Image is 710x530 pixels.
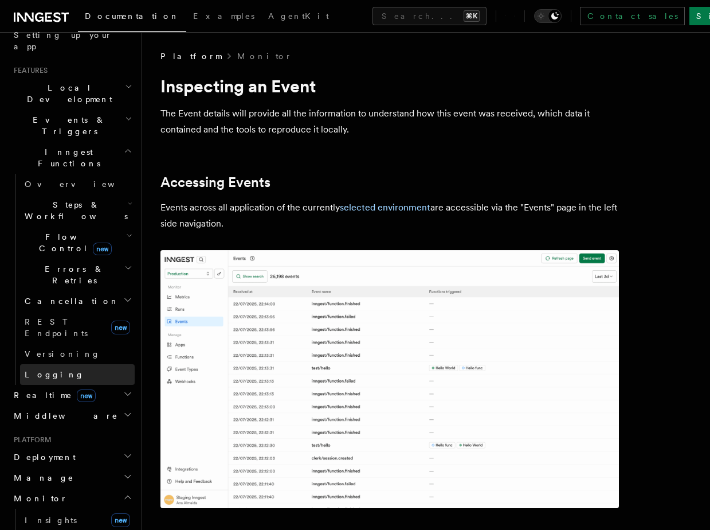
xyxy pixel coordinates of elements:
button: Monitor [9,488,135,509]
button: Search...⌘K [372,7,487,25]
button: Local Development [9,77,135,110]
a: Overview [20,174,135,194]
button: Events & Triggers [9,110,135,142]
button: Toggle dark mode [534,9,562,23]
button: Errors & Retries [20,259,135,291]
button: Middleware [9,406,135,426]
a: selected environment [340,202,430,213]
kbd: ⌘K [464,10,480,22]
span: Local Development [9,82,125,105]
a: Monitor [237,50,292,62]
span: new [77,389,96,402]
a: Setting up your app [9,25,135,57]
span: Monitor [9,493,68,504]
a: Versioning [20,344,135,364]
button: Deployment [9,447,135,467]
span: Logging [25,370,84,379]
p: Events across all application of the currently are accessible via the "Events" page in the left s... [160,200,619,232]
a: Logging [20,364,135,385]
button: Flow Controlnew [20,227,135,259]
a: AgentKit [261,3,336,31]
button: Inngest Functions [9,142,135,174]
span: Cancellation [20,295,119,307]
span: new [93,243,112,255]
span: REST Endpoints [25,317,88,338]
button: Realtimenew [9,385,135,406]
span: Manage [9,472,74,484]
div: Inngest Functions [9,174,135,385]
button: Steps & Workflows [20,194,135,227]
span: Events & Triggers [9,114,125,137]
a: Documentation [78,3,186,32]
span: Features [9,66,48,75]
p: The Event details will provide all the information to understand how this event was received, whi... [160,106,619,138]
h1: Inspecting an Event [160,76,619,96]
span: Deployment [9,451,76,463]
span: Overview [25,180,143,189]
span: Examples [193,11,254,21]
img: The Events list features the last events received. [160,250,619,508]
span: Middleware [9,410,118,422]
span: Documentation [85,11,179,21]
span: Insights [25,516,77,525]
span: Realtime [9,389,96,401]
span: Versioning [25,349,100,358]
span: AgentKit [268,11,329,21]
span: Inngest Functions [9,146,124,169]
button: Manage [9,467,135,488]
span: new [111,513,130,527]
a: Accessing Events [160,174,270,190]
a: Contact sales [580,7,685,25]
span: Platform [160,50,221,62]
span: new [111,321,130,334]
span: Flow Control [20,231,126,254]
button: Cancellation [20,291,135,311]
a: REST Endpointsnew [20,311,135,344]
span: Platform [9,435,52,445]
span: Steps & Workflows [20,199,128,222]
a: Examples [186,3,261,31]
span: Errors & Retries [20,263,124,286]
